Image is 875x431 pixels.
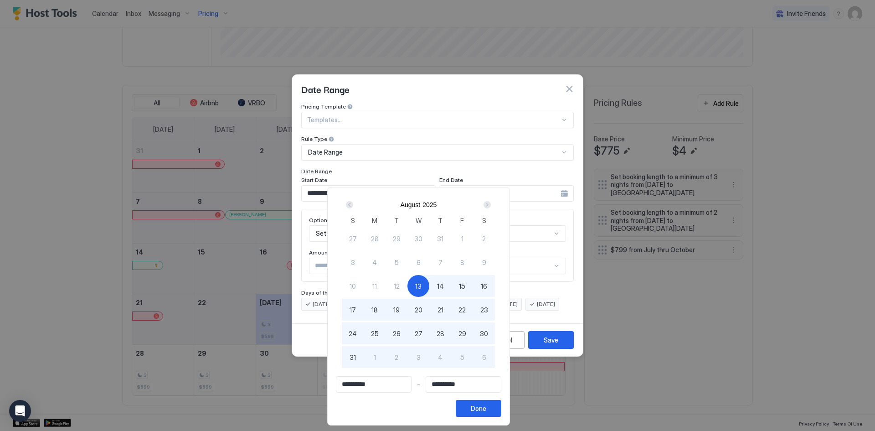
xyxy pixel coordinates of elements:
span: 6 [482,353,486,362]
span: 7 [438,258,443,267]
button: 9 [473,251,495,273]
button: 3 [407,346,429,368]
button: 11 [364,275,386,297]
span: 31 [437,234,443,244]
button: 22 [451,299,473,321]
button: 31 [429,228,451,249]
button: Prev [344,199,356,210]
input: Input Field [426,377,501,392]
button: 27 [342,228,364,249]
span: 17 [350,305,356,315]
button: 29 [451,322,473,344]
button: 31 [342,346,364,368]
div: Done [471,404,486,413]
span: 27 [349,234,357,244]
button: 5 [451,346,473,368]
span: 9 [482,258,486,267]
button: 18 [364,299,386,321]
button: 14 [429,275,451,297]
span: 24 [349,329,357,338]
button: 8 [451,251,473,273]
span: 13 [415,281,422,291]
span: 6 [417,258,421,267]
span: 12 [394,281,400,291]
button: 21 [429,299,451,321]
span: 4 [438,353,443,362]
button: 13 [407,275,429,297]
span: 15 [459,281,465,291]
button: 1 [364,346,386,368]
button: 6 [473,346,495,368]
span: 21 [437,305,443,315]
span: 28 [437,329,444,338]
button: 12 [386,275,407,297]
button: Next [480,199,493,210]
button: 3 [342,251,364,273]
div: Open Intercom Messenger [9,400,31,422]
span: 26 [393,329,401,338]
button: 24 [342,322,364,344]
span: 25 [371,329,379,338]
span: 4 [372,258,377,267]
span: S [351,216,355,225]
button: 1 [451,228,473,249]
button: 27 [407,322,429,344]
span: 3 [417,353,421,362]
span: 5 [395,258,399,267]
button: 7 [429,251,451,273]
button: 25 [364,322,386,344]
button: 10 [342,275,364,297]
button: 23 [473,299,495,321]
button: 17 [342,299,364,321]
span: T [438,216,443,225]
button: 28 [429,322,451,344]
span: 16 [481,281,487,291]
button: 4 [429,346,451,368]
button: 19 [386,299,407,321]
span: 10 [350,281,356,291]
button: 29 [386,228,407,249]
button: 26 [386,322,407,344]
span: 8 [460,258,464,267]
span: 27 [415,329,422,338]
button: 6 [407,251,429,273]
span: T [394,216,399,225]
span: 11 [372,281,377,291]
span: 5 [460,353,464,362]
span: 3 [351,258,355,267]
span: 1 [374,353,376,362]
span: 2 [482,234,486,244]
span: 14 [437,281,444,291]
button: August [401,201,421,208]
span: 30 [480,329,488,338]
span: F [460,216,464,225]
button: 30 [473,322,495,344]
span: W [416,216,422,225]
span: 1 [461,234,463,244]
span: 30 [414,234,422,244]
span: 18 [371,305,378,315]
button: 5 [386,251,407,273]
input: Input Field [336,377,411,392]
button: 28 [364,228,386,249]
button: 2 [473,228,495,249]
button: 15 [451,275,473,297]
span: 20 [415,305,422,315]
span: 23 [480,305,488,315]
span: M [372,216,377,225]
span: 29 [393,234,401,244]
button: 2 [386,346,407,368]
button: 4 [364,251,386,273]
span: 29 [458,329,466,338]
button: 30 [407,228,429,249]
span: 19 [393,305,400,315]
span: 31 [350,353,356,362]
span: 22 [458,305,466,315]
button: 2025 [422,201,437,208]
button: 20 [407,299,429,321]
span: 28 [371,234,379,244]
span: 2 [395,353,398,362]
span: - [417,380,420,389]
